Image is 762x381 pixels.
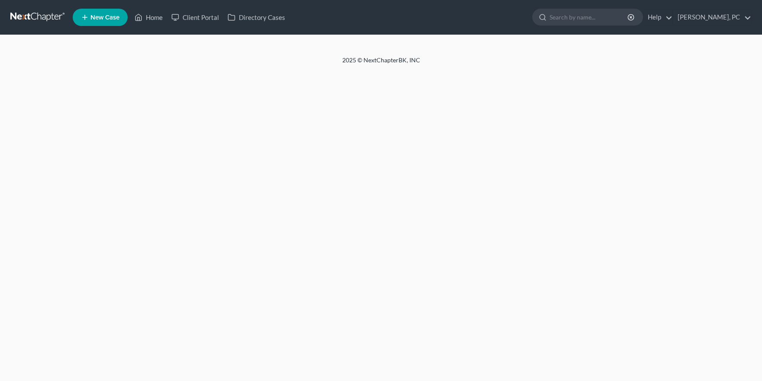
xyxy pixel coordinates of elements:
a: [PERSON_NAME], PC [673,10,751,25]
span: New Case [90,14,119,21]
a: Help [643,10,672,25]
a: Home [130,10,167,25]
input: Search by name... [550,9,629,25]
a: Directory Cases [223,10,289,25]
a: Client Portal [167,10,223,25]
div: 2025 © NextChapterBK, INC [135,56,628,71]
